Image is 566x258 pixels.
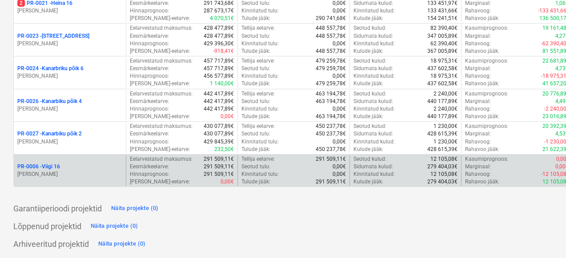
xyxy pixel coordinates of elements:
p: Kasumiprognoos : [465,155,508,163]
p: Seotud tulu : [241,32,270,40]
p: Rahavoo jääk : [465,80,499,87]
p: 291 509,11€ [204,171,234,178]
div: PR-0026 -Kanarbiku põik 4[PERSON_NAME] [17,98,122,113]
p: Marginaal : [465,163,491,171]
p: 448 557,78€ [316,24,346,32]
p: 2 240,00€ [434,105,458,113]
p: Rahavoog : [465,40,491,48]
p: 430 077,89€ [204,123,234,130]
p: Sidumata kulud : [353,65,393,72]
p: Seotud kulud : [353,123,386,130]
p: Tellija eelarve : [241,155,275,163]
p: Eesmärkeelarve : [130,163,169,171]
p: Marginaal : [465,65,491,72]
p: 450 237,78€ [316,146,346,153]
p: Eesmärkeelarve : [130,65,169,72]
p: Hinnaprognoos : [130,72,169,80]
p: Tulude jääk : [241,113,270,120]
p: Kulude jääk : [353,178,383,186]
button: Näita projekte (0) [88,219,140,233]
p: Eesmärkeelarve : [130,98,169,105]
div: PR-0023 -[STREET_ADDRESS][PERSON_NAME] [17,32,122,48]
p: 0,00€ [333,72,346,80]
p: 442 417,89€ [204,90,234,98]
p: Tellija eelarve : [241,90,275,98]
p: Rahavoo jääk : [465,113,499,120]
p: Sidumata kulud : [353,32,393,40]
p: Eelarvestatud maksumus : [130,155,193,163]
p: 1 230,00€ [434,138,458,146]
p: 440 177,89€ [427,113,458,120]
p: 463 194,78€ [316,113,346,120]
p: Hinnaprognoos : [130,7,169,15]
p: PR-0024 - Kanarbriku põik 6 [17,65,84,72]
p: 0,00€ [333,105,346,113]
p: 291 509,11€ [204,163,234,171]
p: 12 105,08€ [430,155,458,163]
p: [PERSON_NAME]-eelarve : [130,146,190,153]
p: Kinnitatud tulu : [241,7,279,15]
p: Rahavoo jääk : [465,48,499,55]
p: 367 005,89€ [427,48,458,55]
p: Rahavoo jääk : [465,146,499,153]
p: Kinnitatud kulud : [353,72,395,80]
p: 442 417,89€ [204,98,234,105]
p: Kinnitatud kulud : [353,40,395,48]
p: 440 177,89€ [427,98,458,105]
p: [PERSON_NAME] [17,105,122,113]
p: Eelarvestatud maksumus : [130,24,193,32]
p: Kasumiprognoos : [465,57,508,65]
p: 62 390,40€ [430,40,458,48]
p: Kulude jääk : [353,113,383,120]
div: Näita projekte (0) [98,239,146,249]
p: Kinnitatud tulu : [241,138,279,146]
p: Marginaal : [465,98,491,105]
p: 1 140,00€ [210,80,234,87]
p: Kinnitatud tulu : [241,171,279,178]
p: Kasumiprognoos : [465,123,508,130]
p: 463 194,78€ [316,98,346,105]
p: 428 477,89€ [204,32,234,40]
p: [PERSON_NAME] [17,138,122,146]
p: PR-0006 - Viigi 16 [17,163,60,171]
p: PR-0027 - Kanarbiku põik 2 [17,130,82,138]
p: [PERSON_NAME] [17,171,122,178]
iframe: Chat Widget [522,215,566,258]
p: Marginaal : [465,130,491,138]
p: 479 259,78€ [316,80,346,87]
div: PR-0027 -Kanarbiku põik 2[PERSON_NAME] [17,130,122,145]
p: Garantiiperioodi projektid [13,203,102,214]
p: Sidumata kulud : [353,163,393,171]
p: [PERSON_NAME]-eelarve : [130,48,190,55]
p: Seotud tulu : [241,98,270,105]
p: Hinnaprognoos : [130,171,169,178]
p: Rahavoog : [465,171,491,178]
p: Kulude jääk : [353,80,383,87]
p: Kinnitatud kulud : [353,171,395,178]
p: Sidumata kulud : [353,98,393,105]
p: 429 845,39€ [204,138,234,146]
p: Eelarvestatud maksumus : [130,123,193,130]
p: Seotud tulu : [241,65,270,72]
p: 291 509,11€ [316,178,346,186]
p: Tulude jääk : [241,80,270,87]
p: 0,00€ [221,178,234,186]
p: Seotud kulud : [353,155,386,163]
p: Kinnitatud tulu : [241,105,279,113]
p: 279 404,03€ [427,163,458,171]
p: 448 557,78€ [316,48,346,55]
div: Näita projekte (0) [91,221,138,231]
p: 0,00€ [333,163,346,171]
p: 232,50€ [214,146,234,153]
p: 479 259,78€ [316,65,346,72]
p: [PERSON_NAME] [17,72,122,80]
p: 428 615,39€ [427,130,458,138]
p: Eesmärkeelarve : [130,130,169,138]
p: Seotud kulud : [353,57,386,65]
p: 437 602,58€ [427,80,458,87]
p: Rahavoo jääk : [465,178,499,186]
p: Eelarvestatud maksumus : [130,57,193,65]
p: Rahavoog : [465,105,491,113]
p: 457 717,89€ [204,65,234,72]
p: Arhiveeritud projektid [13,239,89,250]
